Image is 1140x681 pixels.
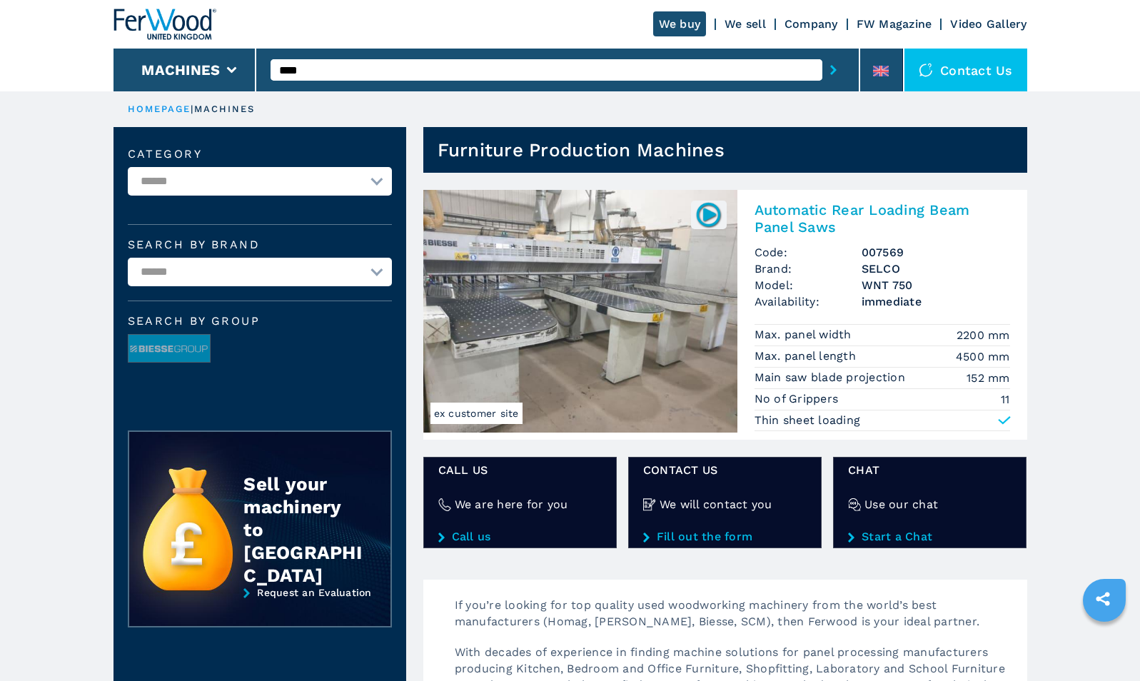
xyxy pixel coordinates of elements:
[438,462,602,478] span: Call us
[653,11,707,36] a: We buy
[1001,391,1010,408] em: 11
[956,348,1010,365] em: 4500 mm
[822,54,844,86] button: submit-button
[857,17,932,31] a: FW Magazine
[128,104,191,114] a: HOMEPAGE
[919,63,933,77] img: Contact us
[755,244,862,261] span: Code:
[848,462,1012,478] span: CHAT
[643,462,807,478] span: CONTACT US
[128,316,392,327] span: Search by group
[423,190,1027,440] a: Automatic Rear Loading Beam Panel Saws SELCO WNT 750ex customer site007569Automatic Rear Loading ...
[455,496,568,513] h4: We are here for you
[848,498,861,511] img: Use our chat
[128,239,392,251] label: Search by brand
[862,277,1010,293] h3: WNT 750
[904,49,1027,91] div: Contact us
[643,530,807,543] a: Fill out the form
[423,190,737,433] img: Automatic Rear Loading Beam Panel Saws SELCO WNT 750
[194,103,256,116] p: machines
[864,496,938,513] h4: Use our chat
[438,498,451,511] img: We are here for you
[755,348,860,364] p: Max. panel length
[695,201,722,228] img: 007569
[755,293,862,310] span: Availability:
[967,370,1010,386] em: 152 mm
[862,261,1010,277] h3: SELCO
[1085,581,1121,617] a: sharethis
[755,327,855,343] p: Max. panel width
[755,391,842,407] p: No of Grippers
[243,473,362,587] div: Sell your machinery to [GEOGRAPHIC_DATA]
[440,597,1027,644] p: If you’re looking for top quality used woodworking machinery from the world’s best manufacturers ...
[785,17,838,31] a: Company
[114,9,216,40] img: Ferwood
[643,498,656,511] img: We will contact you
[438,530,602,543] a: Call us
[141,61,220,79] button: Machines
[191,104,193,114] span: |
[1079,617,1129,670] iframe: Chat
[950,17,1026,31] a: Video Gallery
[848,530,1012,543] a: Start a Chat
[862,293,1010,310] span: immediate
[128,587,392,638] a: Request an Evaluation
[438,138,725,161] h1: Furniture Production Machines
[755,201,1010,236] h2: Automatic Rear Loading Beam Panel Saws
[755,277,862,293] span: Model:
[957,327,1010,343] em: 2200 mm
[660,496,772,513] h4: We will contact you
[862,244,1010,261] h3: 007569
[725,17,766,31] a: We sell
[755,261,862,277] span: Brand:
[755,370,909,385] p: Main saw blade projection
[128,335,210,363] img: image
[430,403,523,424] span: ex customer site
[128,148,392,160] label: Category
[755,413,861,428] p: Thin sheet loading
